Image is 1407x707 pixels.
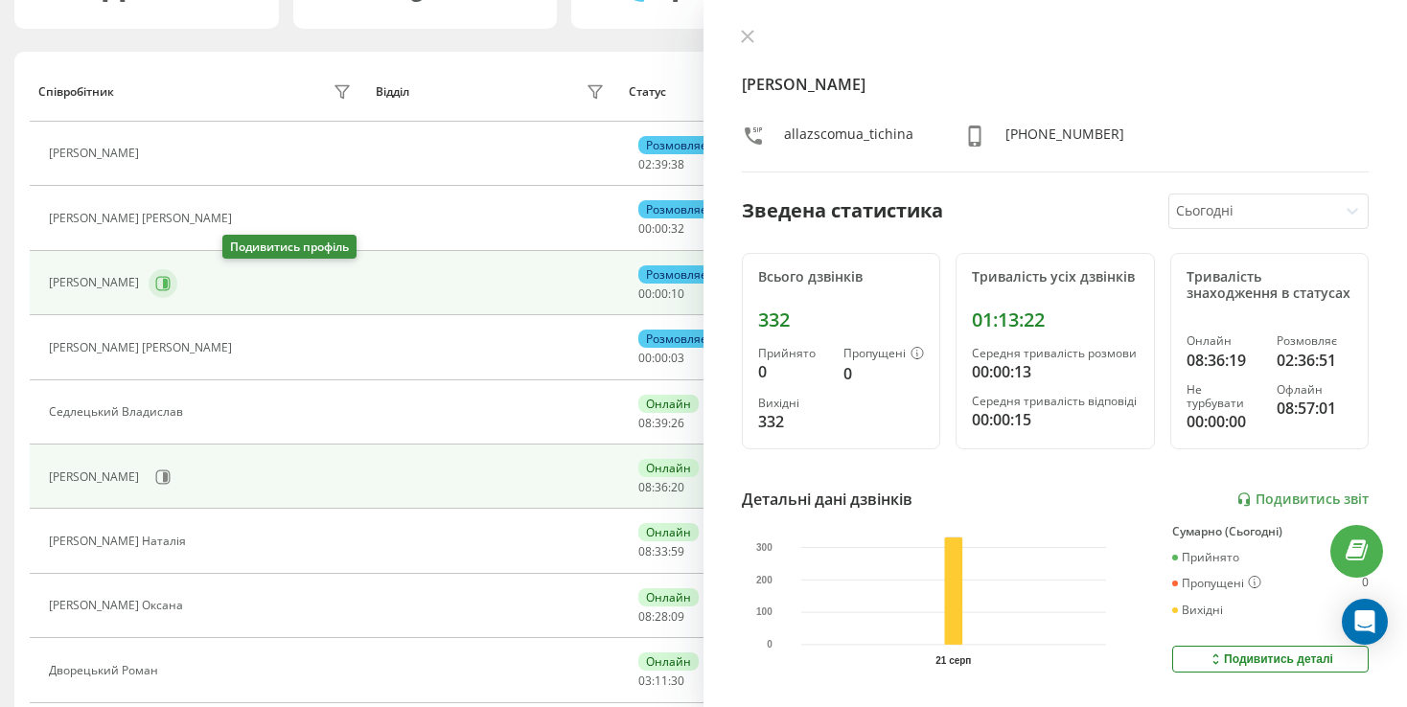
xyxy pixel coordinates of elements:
div: [PHONE_NUMBER] [1005,125,1124,152]
span: 08 [638,608,652,625]
span: 00 [655,285,668,302]
div: Розмовляє [638,200,714,218]
div: Всього дзвінків [758,269,924,285]
div: 0 [758,360,828,383]
div: Онлайн [638,588,699,606]
div: Подивитись профіль [222,235,357,259]
div: Тривалість знаходження в статусах [1187,269,1352,302]
span: 28 [655,608,668,625]
span: 00 [655,350,668,366]
div: Пропущені [843,347,924,362]
div: Середня тривалість розмови [972,347,1138,360]
div: : : [638,352,684,365]
div: : : [638,481,684,494]
div: : : [638,417,684,430]
span: 03 [638,673,652,689]
div: Не турбувати [1187,383,1262,411]
div: Зведена статистика [742,196,943,225]
span: 00 [655,220,668,237]
div: Онлайн [638,395,699,413]
div: Онлайн [638,523,699,541]
div: Open Intercom Messenger [1342,599,1388,645]
div: Розмовляє [1277,334,1352,348]
div: [PERSON_NAME] [49,276,144,289]
span: 09 [671,608,684,625]
div: : : [638,158,684,171]
div: Сумарно (Сьогодні) [1172,525,1369,538]
span: 30 [671,673,684,689]
div: Прийнято [1172,551,1239,564]
a: Подивитись звіт [1236,491,1369,508]
span: 08 [638,543,652,559]
div: Відділ [376,85,409,99]
span: 03 [671,350,684,366]
text: 200 [756,575,773,585]
span: 00 [638,350,652,366]
div: : : [638,222,684,236]
div: Онлайн [638,652,699,671]
div: [PERSON_NAME] [PERSON_NAME] [49,341,237,354]
div: [PERSON_NAME] [49,470,144,484]
div: Вихідні [1172,604,1223,617]
div: [PERSON_NAME] Оксана [49,599,188,612]
div: Розмовляє [638,330,714,348]
div: 02:36:51 [1277,349,1352,372]
span: 02 [638,156,652,172]
div: allazscomua_tichina [784,125,913,152]
span: 11 [655,673,668,689]
div: Середня тривалість відповіді [972,395,1138,408]
div: 01:13:22 [972,308,1138,331]
h4: [PERSON_NAME] [742,73,1369,96]
div: [PERSON_NAME] Наталія [49,535,191,548]
div: 332 [758,410,828,433]
div: Онлайн [1187,334,1262,348]
div: 00:00:15 [972,408,1138,431]
div: Подивитись деталі [1208,651,1333,667]
div: : : [638,610,684,624]
text: 21 серп [935,655,971,666]
span: 10 [671,285,684,302]
div: 0 [843,362,924,385]
span: 32 [671,220,684,237]
span: 08 [638,479,652,495]
div: [PERSON_NAME] [PERSON_NAME] [49,212,237,225]
div: [PERSON_NAME] [49,147,144,160]
div: Тривалість усіх дзвінків [972,269,1138,285]
span: 33 [655,543,668,559]
div: Офлайн [1277,383,1352,397]
div: Седлецький Владислав [49,405,188,419]
span: 00 [638,220,652,237]
div: Співробітник [38,85,114,99]
span: 39 [655,156,668,172]
span: 20 [671,479,684,495]
div: Дворецький Роман [49,664,163,677]
div: 0 [1362,576,1369,591]
span: 39 [655,415,668,431]
div: : : [638,287,684,301]
div: 08:36:19 [1187,349,1262,372]
div: Розмовляє [638,136,714,154]
div: 332 [758,308,924,331]
text: 0 [767,640,773,650]
div: Онлайн [638,459,699,477]
div: Пропущені [1172,576,1261,591]
span: 00 [638,285,652,302]
div: Вихідні [758,397,828,410]
div: 00:00:00 [1187,410,1262,433]
div: : : [638,674,684,688]
div: : : [638,545,684,559]
span: 59 [671,543,684,559]
span: 08 [638,415,652,431]
span: 36 [655,479,668,495]
button: Подивитись деталі [1172,646,1369,673]
div: 08:57:01 [1277,397,1352,420]
div: Статус [629,85,666,99]
div: 00:00:13 [972,360,1138,383]
div: Прийнято [758,347,828,360]
span: 26 [671,415,684,431]
span: 38 [671,156,684,172]
div: Розмовляє [638,265,714,284]
text: 300 [756,542,773,553]
text: 100 [756,607,773,618]
div: Детальні дані дзвінків [742,488,912,511]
